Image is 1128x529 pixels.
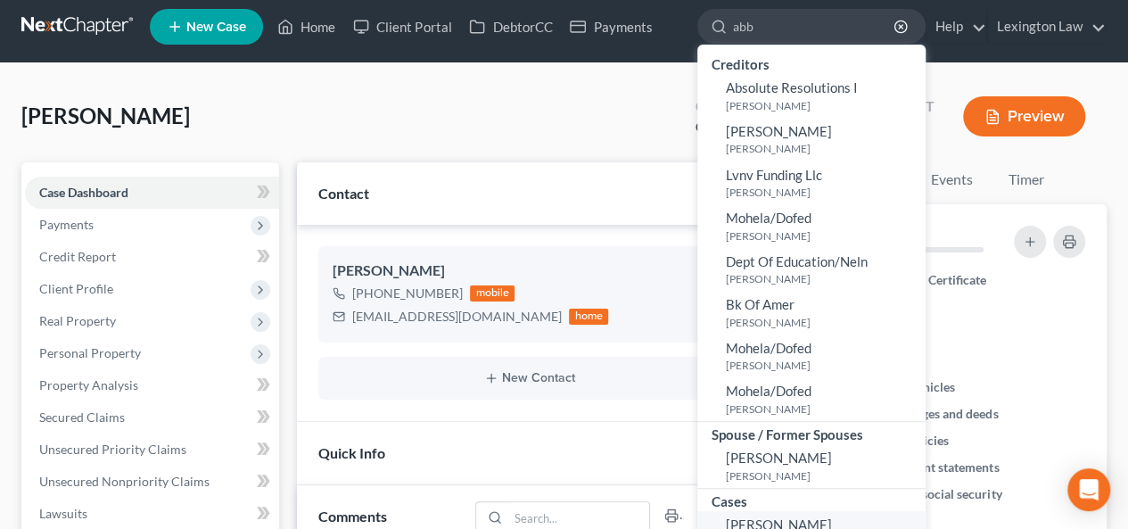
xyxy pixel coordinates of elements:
[726,340,811,356] span: Mohela/Dofed
[696,117,761,137] div: Chapter
[561,11,661,43] a: Payments
[21,103,190,128] span: [PERSON_NAME]
[726,468,921,484] small: [PERSON_NAME]
[697,489,926,511] div: Cases
[697,248,926,292] a: Dept Of Education/Neln[PERSON_NAME]
[25,434,279,466] a: Unsecured Priority Claims
[25,369,279,401] a: Property Analysis
[697,52,926,74] div: Creditors
[696,96,761,117] div: Chapter
[39,313,116,328] span: Real Property
[352,285,463,302] div: [PHONE_NUMBER]
[39,217,94,232] span: Payments
[726,450,832,466] span: [PERSON_NAME]
[697,377,926,421] a: Mohela/Dofed[PERSON_NAME]
[268,11,344,43] a: Home
[726,271,921,286] small: [PERSON_NAME]
[726,123,832,139] span: [PERSON_NAME]
[352,308,562,326] div: [EMAIL_ADDRESS][DOMAIN_NAME]
[318,185,369,202] span: Contact
[726,296,795,312] span: Bk Of Amer
[726,228,921,244] small: [PERSON_NAME]
[726,401,921,417] small: [PERSON_NAME]
[697,161,926,205] a: Lvnv Funding Llc[PERSON_NAME]
[697,204,926,248] a: Mohela/Dofed[PERSON_NAME]
[993,162,1058,197] a: Timer
[39,442,186,457] span: Unsecured Priority Claims
[988,11,1106,43] a: Lexington Law
[726,185,921,200] small: [PERSON_NAME]
[926,11,986,43] a: Help
[726,358,921,373] small: [PERSON_NAME]
[726,253,868,269] span: Dept Of Education/Neln
[39,185,128,200] span: Case Dashboard
[25,401,279,434] a: Secured Claims
[726,315,921,330] small: [PERSON_NAME]
[25,466,279,498] a: Unsecured Nonpriority Claims
[726,98,921,113] small: [PERSON_NAME]
[333,260,726,282] div: [PERSON_NAME]
[697,335,926,378] a: Mohela/Dofed[PERSON_NAME]
[697,444,926,488] a: [PERSON_NAME][PERSON_NAME]
[344,11,460,43] a: Client Portal
[697,422,926,444] div: Spouse / Former Spouses
[726,210,811,226] span: Mohela/Dofed
[39,506,87,521] span: Lawsuits
[186,21,246,34] span: New Case
[39,281,113,296] span: Client Profile
[25,177,279,209] a: Case Dashboard
[697,74,926,118] a: Absolute Resolutions I[PERSON_NAME]
[569,309,608,325] div: home
[697,291,926,335] a: Bk Of Amer[PERSON_NAME]
[733,10,896,43] input: Search by name...
[39,345,141,360] span: Personal Property
[916,162,986,197] a: Events
[726,383,811,399] span: Mohela/Dofed
[333,371,726,385] button: New Contact
[470,285,515,302] div: mobile
[963,96,1085,136] button: Preview
[318,444,385,461] span: Quick Info
[25,241,279,273] a: Credit Report
[39,377,138,393] span: Property Analysis
[1067,468,1110,511] div: Open Intercom Messenger
[726,79,858,95] span: Absolute Resolutions I
[39,474,210,489] span: Unsecured Nonpriority Claims
[39,409,125,425] span: Secured Claims
[39,249,116,264] span: Credit Report
[318,508,387,525] span: Comments
[697,118,926,161] a: [PERSON_NAME][PERSON_NAME]
[460,11,561,43] a: DebtorCC
[726,141,921,156] small: [PERSON_NAME]
[726,167,822,183] span: Lvnv Funding Llc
